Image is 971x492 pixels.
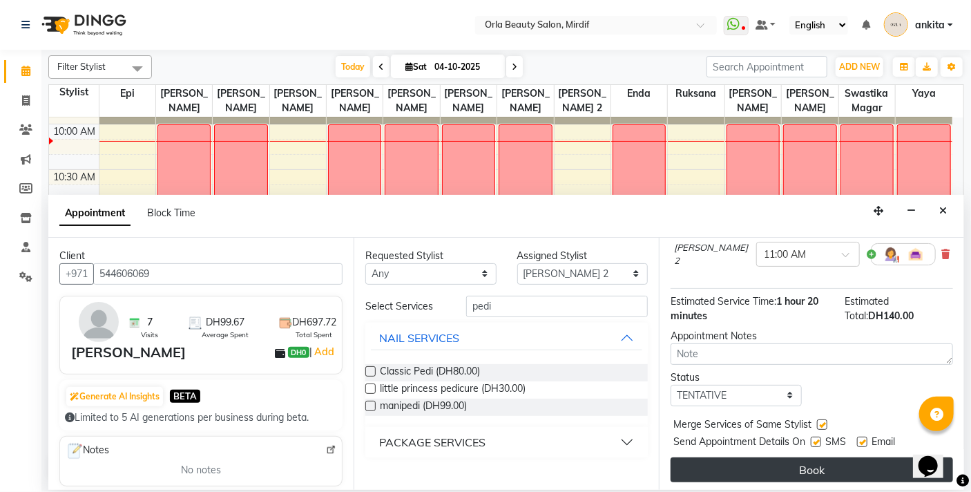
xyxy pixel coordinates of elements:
iframe: chat widget [913,437,957,478]
div: Appointment Notes [671,329,953,343]
div: Assigned Stylist [517,249,648,263]
img: ankita [884,12,908,37]
div: PACKAGE SERVICES [379,434,485,451]
span: [PERSON_NAME] [441,85,497,117]
span: Epi [99,85,155,102]
span: Visits [141,330,158,340]
span: BETA [170,390,200,403]
span: DH140.00 [868,310,914,322]
span: Filter Stylist [57,61,106,72]
button: Book [671,457,953,482]
span: SMS [825,435,846,452]
span: Send Appointment Details On [673,435,805,452]
span: DH99.67 [206,315,244,330]
div: Status [671,370,802,385]
span: [PERSON_NAME] 2 [674,241,751,268]
span: little princess pedicure (DH30.00) [380,381,526,399]
span: Enda [611,85,667,102]
span: [PERSON_NAME] [213,85,269,117]
span: [PERSON_NAME] [327,85,383,117]
input: Search by service name [466,296,648,317]
span: swastika magar [839,85,895,117]
span: [PERSON_NAME] [497,85,553,117]
span: Notes [66,442,109,460]
button: +971 [59,263,94,285]
span: [PERSON_NAME] [383,85,439,117]
span: Classic Pedi (DH80.00) [380,364,480,381]
button: PACKAGE SERVICES [371,430,642,455]
span: [PERSON_NAME] [782,85,838,117]
span: | [309,343,336,360]
div: Select Services [355,299,456,314]
span: DH697.72 [292,315,336,330]
span: No notes [181,463,221,477]
span: Block Time [147,207,195,219]
span: Today [336,56,370,77]
button: Generate AI Insights [66,387,163,406]
div: Stylist [49,85,99,100]
span: Average Spent [202,330,249,340]
span: Email [872,435,895,452]
span: [PERSON_NAME] [270,85,326,117]
div: 10:00 AM [51,124,99,139]
img: Interior.png [907,246,924,263]
div: [PERSON_NAME] [71,342,186,363]
span: [PERSON_NAME] [156,85,212,117]
span: manipedi (DH99.00) [380,399,467,416]
button: Close [933,200,953,222]
input: Search by Name/Mobile/Email/Code [93,263,343,285]
span: Merge Services of Same Stylist [673,417,811,435]
span: [PERSON_NAME] 2 [555,85,611,117]
img: logo [35,6,130,44]
span: yaya [896,85,952,102]
span: Appointment [59,201,131,226]
div: NAIL SERVICES [379,330,459,346]
button: ADD NEW [836,57,883,77]
span: [PERSON_NAME] [725,85,781,117]
span: Estimated Service Time: [671,295,776,307]
span: Sat [402,61,430,72]
span: Total Spent [296,330,332,340]
img: Hairdresser.png [883,246,899,263]
span: DH0 [288,347,309,358]
input: Search Appointment [706,56,827,77]
img: avatar [79,302,119,342]
span: Estimated Total: [845,295,889,322]
div: Client [59,249,343,263]
span: ankita [915,18,945,32]
a: Add [312,343,336,360]
span: 1 hour 20 minutes [671,295,818,322]
input: 2025-10-04 [430,57,499,77]
span: ADD NEW [839,61,880,72]
span: 7 [147,315,153,330]
span: ruksana [668,85,724,102]
button: NAIL SERVICES [371,325,642,350]
div: Limited to 5 AI generations per business during beta. [65,410,337,425]
div: 10:30 AM [51,170,99,184]
div: Requested Stylist [365,249,497,263]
